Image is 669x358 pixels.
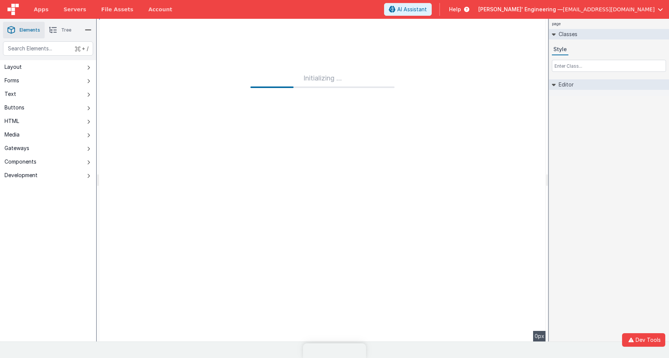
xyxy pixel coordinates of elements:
div: Components [5,158,36,165]
span: Servers [63,6,86,13]
div: Layout [5,63,22,71]
input: Enter Class... [552,60,666,72]
span: AI Assistant [397,6,427,13]
span: Tree [61,27,71,33]
button: AI Assistant [384,3,432,16]
span: Apps [34,6,48,13]
h2: Classes [556,29,577,39]
button: Dev Tools [622,333,665,347]
span: + / [75,41,89,56]
span: Elements [20,27,40,33]
div: Media [5,131,20,138]
div: --> [99,19,546,341]
div: Forms [5,77,19,84]
div: Initializing ... [250,73,395,88]
button: Style [552,44,568,55]
div: Text [5,90,16,98]
span: File Assets [101,6,134,13]
h4: page [549,19,564,29]
span: [PERSON_NAME]' Engineering — [478,6,563,13]
div: HTML [5,117,19,125]
input: Search Elements... [3,41,93,56]
div: Gateways [5,144,29,152]
span: Help [449,6,461,13]
h2: Editor [556,79,574,90]
span: [EMAIL_ADDRESS][DOMAIN_NAME] [563,6,655,13]
div: 0px [533,331,546,341]
button: [PERSON_NAME]' Engineering — [EMAIL_ADDRESS][DOMAIN_NAME] [478,6,663,13]
div: Development [5,171,38,179]
div: Buttons [5,104,24,111]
